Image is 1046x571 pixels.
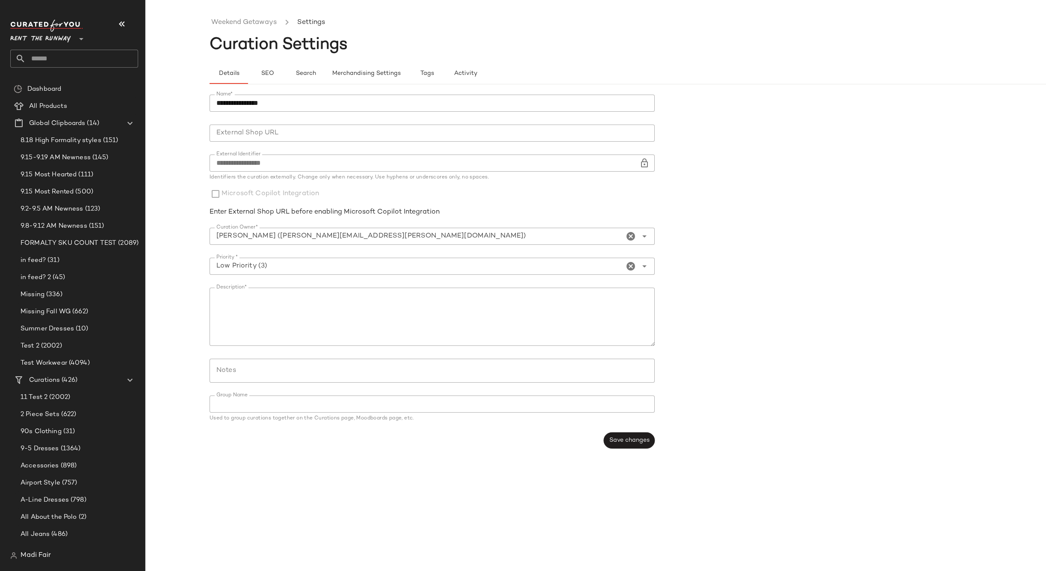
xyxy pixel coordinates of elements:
[14,85,22,93] img: svg%3e
[21,256,46,265] span: in feed?
[210,36,348,54] span: Curation Settings
[74,324,89,334] span: (10)
[21,341,39,351] span: Test 2
[609,437,650,444] span: Save changes
[50,529,68,539] span: (486)
[21,204,83,214] span: 9.2-9.5 AM Newness
[62,427,75,437] span: (31)
[77,170,93,180] span: (111)
[295,17,327,28] li: Settings
[51,273,65,283] span: (45)
[101,136,118,146] span: (151)
[10,552,17,559] img: svg%3e
[218,70,239,77] span: Details
[59,444,81,454] span: (1364)
[87,221,104,231] span: (151)
[21,495,69,505] span: A-Line Dresses
[21,547,93,556] span: Alternative Prom Looks
[69,495,86,505] span: (798)
[10,29,71,45] span: Rent the Runway
[21,512,77,522] span: All About the Polo
[21,221,87,231] span: 9.8-9.12 AM Newness
[59,410,77,419] span: (622)
[454,70,477,77] span: Activity
[21,478,60,488] span: Airport Style
[21,324,74,334] span: Summer Dresses
[47,393,70,402] span: (2002)
[210,207,655,217] div: Enter External Shop URL before enabling Microsoft Copilot Integration
[59,461,77,471] span: (898)
[21,290,44,300] span: Missing
[85,119,99,128] span: (14)
[21,187,74,197] span: 9.15 Most Rented
[21,136,101,146] span: 8.18 High Formality styles
[116,238,139,248] span: (2089)
[91,153,109,163] span: (145)
[29,119,85,128] span: Global Clipboards
[44,290,62,300] span: (336)
[74,187,93,197] span: (500)
[21,550,51,561] span: Madi Fair
[21,307,71,317] span: Missing Fall WG
[626,231,636,241] i: Clear Curation Owner*
[626,261,636,271] i: Clear Priority *
[83,204,100,214] span: (123)
[604,432,655,449] button: Save changes
[21,529,50,539] span: All Jeans
[46,256,59,265] span: (31)
[21,358,67,368] span: Test Workwear
[93,547,108,556] span: (20)
[295,70,316,77] span: Search
[60,478,77,488] span: (757)
[29,375,60,385] span: Curations
[21,410,59,419] span: 2 Piece Sets
[29,101,67,111] span: All Products
[21,393,47,402] span: 11 Test 2
[10,20,83,32] img: cfy_white_logo.C9jOOHJF.svg
[211,17,277,28] a: Weekend Getaways
[21,153,91,163] span: 9.15-9.19 AM Newness
[21,444,59,454] span: 9-5 Dresses
[27,84,61,94] span: Dashboard
[260,70,274,77] span: SEO
[639,261,650,271] i: Open
[21,238,116,248] span: FORMALTY SKU COUNT TEST
[60,375,77,385] span: (426)
[21,461,59,471] span: Accessories
[210,175,655,180] div: Identifiers the curation externally. Change only when necessary. Use hyphens or underscores only,...
[639,231,650,241] i: Open
[77,512,86,522] span: (2)
[21,273,51,283] span: in feed? 2
[21,427,62,437] span: 90s Clothing
[39,341,62,351] span: (2002)
[420,70,434,77] span: Tags
[21,170,77,180] span: 9.15 Most Hearted
[210,416,655,421] div: Used to group curations together on the Curations page, Moodboards page, etc.
[71,307,88,317] span: (662)
[67,358,90,368] span: (4094)
[332,70,401,77] span: Merchandising Settings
